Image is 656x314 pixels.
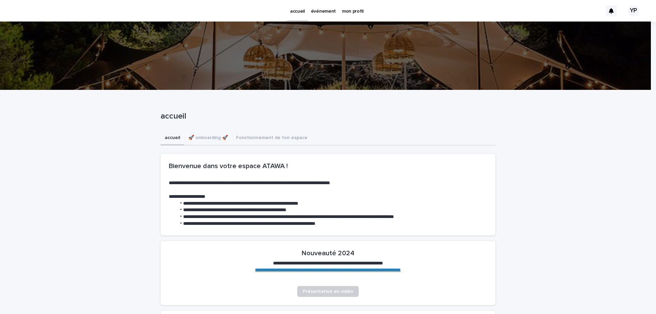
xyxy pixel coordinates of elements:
[14,4,80,18] img: Ls34BcGeRexTGTNfXpUC
[184,131,232,146] button: 🚀 onboarding 🚀
[161,131,184,146] button: accueil
[303,289,353,294] span: Présentation en vidéo
[232,131,312,146] button: Fonctionnement de ton espace
[628,5,639,16] div: YP
[169,162,487,170] h2: Bienvenue dans votre espace ATAWA !
[297,286,359,297] a: Présentation en vidéo
[161,111,493,121] p: accueil
[302,249,354,257] h2: Nouveauté 2024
